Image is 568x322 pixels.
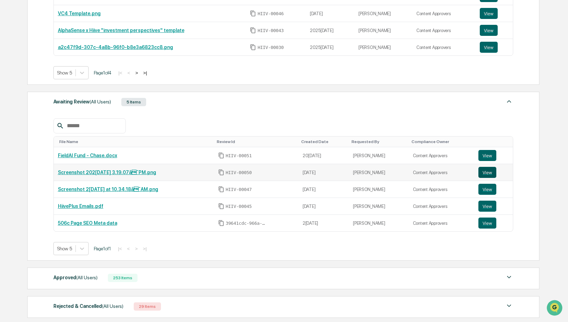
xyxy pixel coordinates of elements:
a: 🔎Data Lookup [4,97,46,110]
span: (All Users) [76,275,98,280]
button: Start new chat [117,55,125,63]
div: We're available if you need us! [23,60,87,65]
td: Content Approvers [409,147,474,164]
img: 1746055101610-c473b297-6a78-478c-a979-82029cc54cd1 [7,53,19,65]
a: 506c Page SEO Meta data [58,220,117,226]
td: Content Approvers [409,215,474,231]
span: HIIV-00051 [226,153,252,159]
a: View [480,42,509,53]
button: < [125,70,132,76]
a: Powered byPylon [49,117,83,122]
a: a2c47f9d-307c-4a8b-96f0-b8e3a6823cc8.png [58,44,173,50]
button: > [133,246,140,252]
div: 🔎 [7,101,12,106]
span: Attestations [57,87,85,94]
span: Pylon [69,117,83,122]
button: >| [141,70,149,76]
a: 🖐️Preclearance [4,84,47,97]
a: View [480,8,509,19]
td: [PERSON_NAME] [349,164,409,181]
td: [PERSON_NAME] [354,22,412,39]
button: View [478,218,496,229]
span: (All Users) [102,303,123,309]
td: Content Approvers [412,39,476,56]
span: 39641cdc-966a-4e65-879f-2a6a777944d8 [226,221,267,226]
img: caret [505,273,513,281]
span: HIIV-00043 [257,28,284,33]
td: [DATE] [298,181,349,198]
div: Rejected & Cancelled [53,302,123,311]
div: Toggle SortBy [480,139,510,144]
a: View [478,150,509,161]
div: Toggle SortBy [352,139,406,144]
td: [PERSON_NAME] [349,181,409,198]
button: View [480,42,498,53]
span: Data Lookup [14,100,43,107]
td: 2025[DATE] [306,39,354,56]
button: |< [116,246,124,252]
button: < [125,246,132,252]
img: caret [505,97,513,105]
div: Approved [53,273,98,282]
td: 2[DATE] [298,215,349,231]
a: View [478,167,509,178]
td: Content Approvers [409,198,474,215]
a: Screenshot 202[DATE] 3.19.07â¯PM.png [58,170,156,175]
div: Toggle SortBy [217,139,296,144]
span: HIIV-00050 [226,170,252,175]
a: View [480,25,509,36]
span: Copy Id [218,203,224,209]
span: Copy Id [218,186,224,192]
span: Copy Id [218,152,224,159]
iframe: Open customer support [546,299,565,318]
td: [PERSON_NAME] [349,147,409,164]
div: 253 Items [108,274,138,282]
button: > [133,70,140,76]
div: 🗄️ [50,88,55,93]
td: 20[DATE] [298,147,349,164]
a: HiivePlus Emails.pdf [58,203,103,209]
div: Toggle SortBy [301,139,346,144]
div: Toggle SortBy [59,139,211,144]
td: [PERSON_NAME] [349,215,409,231]
span: Copy Id [218,220,224,226]
button: View [478,184,496,195]
p: How can we help? [7,14,125,26]
td: [DATE] [306,5,354,22]
td: [PERSON_NAME] [354,39,412,56]
span: Page 1 of 1 [94,246,111,251]
td: Content Approvers [409,181,474,198]
div: Awaiting Review [53,97,111,106]
span: HIIV-00047 [226,187,252,192]
span: Copy Id [250,44,256,50]
div: 29 Items [134,302,161,311]
div: 🖐️ [7,88,12,93]
td: 2025[DATE] [306,22,354,39]
button: View [480,25,498,36]
button: |< [116,70,124,76]
div: Start new chat [23,53,113,60]
a: View [478,218,509,229]
span: Preclearance [14,87,44,94]
span: Copy Id [218,169,224,175]
span: HIIV-00030 [257,45,284,50]
button: >| [141,246,149,252]
a: VC4 Template.png [58,11,101,16]
td: Content Approvers [409,164,474,181]
div: 5 Items [121,98,146,106]
img: caret [505,302,513,310]
button: View [478,150,496,161]
td: [PERSON_NAME] [349,198,409,215]
td: [DATE] [298,164,349,181]
td: [PERSON_NAME] [354,5,412,22]
a: View [478,184,509,195]
span: (All Users) [90,99,111,104]
td: Content Approvers [412,5,476,22]
a: 🗄️Attestations [47,84,88,97]
button: View [480,8,498,19]
td: Content Approvers [412,22,476,39]
a: Screenshot 2[DATE] at 10.34.18â¯AM.png [58,187,158,192]
div: Toggle SortBy [412,139,471,144]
